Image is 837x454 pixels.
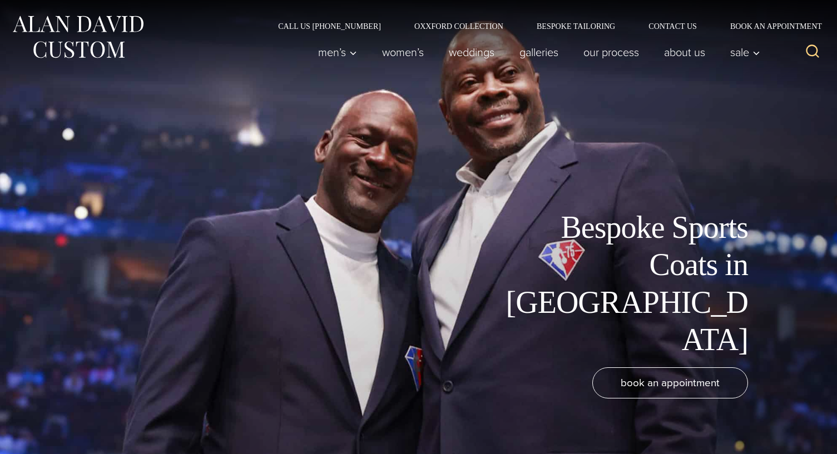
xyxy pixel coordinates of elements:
span: Sale [730,47,760,58]
a: book an appointment [592,367,748,398]
a: Bespoke Tailoring [520,22,632,30]
a: Call Us [PHONE_NUMBER] [261,22,398,30]
a: Contact Us [632,22,714,30]
h1: Bespoke Sports Coats in [GEOGRAPHIC_DATA] [498,209,748,358]
nav: Secondary Navigation [261,22,826,30]
a: Oxxford Collection [398,22,520,30]
a: Book an Appointment [714,22,826,30]
a: About Us [652,41,718,63]
img: Alan David Custom [11,12,145,62]
a: Women’s [370,41,437,63]
a: Our Process [571,41,652,63]
a: weddings [437,41,507,63]
span: Men’s [318,47,357,58]
span: book an appointment [621,375,720,391]
a: Galleries [507,41,571,63]
nav: Primary Navigation [306,41,766,63]
button: View Search Form [799,39,826,66]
